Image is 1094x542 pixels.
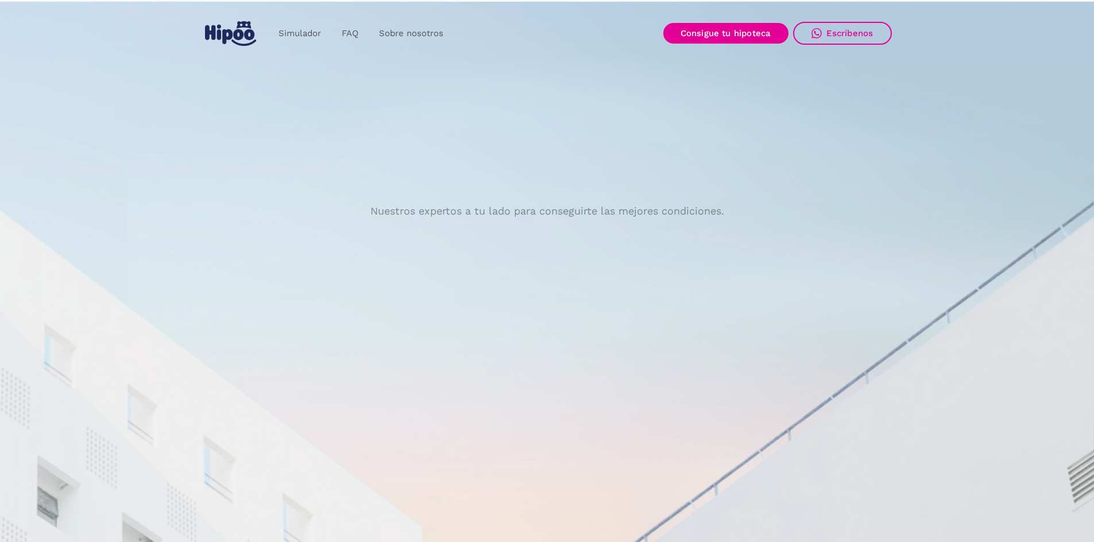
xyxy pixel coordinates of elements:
[331,22,369,45] a: FAQ
[268,22,331,45] a: Simulador
[369,22,454,45] a: Sobre nosotros
[793,22,892,45] a: Escríbenos
[826,28,873,38] div: Escríbenos
[203,17,259,50] a: home
[663,23,788,44] a: Consigue tu hipoteca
